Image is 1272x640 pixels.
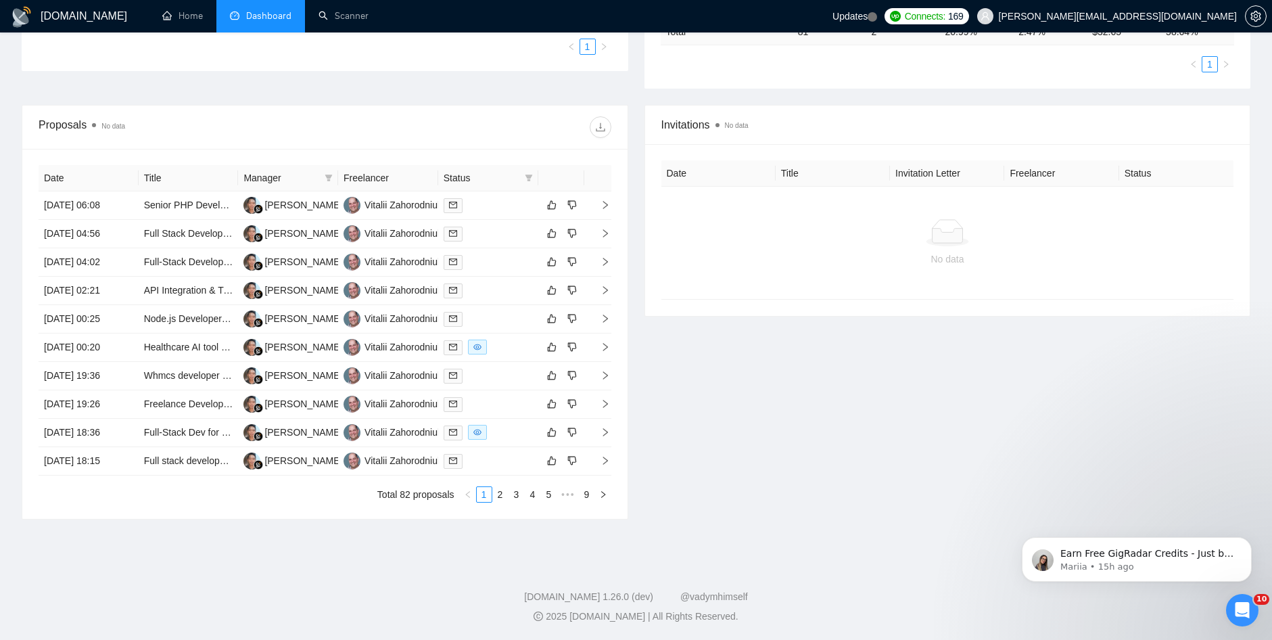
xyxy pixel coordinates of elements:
div: [PERSON_NAME] [264,226,342,241]
a: Full-Stack Developer / No-Code Expert for SaaS Construction Marketplace [144,256,457,267]
span: like [547,285,557,296]
img: gigradar-bm.png [254,460,263,470]
span: dislike [567,200,577,210]
a: 2 [493,487,508,502]
img: upwork-logo.png [890,11,901,22]
img: VZ [344,424,360,441]
img: gigradar-bm.png [254,375,263,384]
li: 1 [580,39,596,55]
span: like [547,342,557,352]
div: [PERSON_NAME] [264,283,342,298]
span: Dashboard [246,10,291,22]
a: TH[PERSON_NAME] [243,369,342,380]
button: like [544,225,560,242]
div: [PERSON_NAME] [264,311,342,326]
td: API Integration & Troubleshooting Expert for Web App (SolarEdge, Enphase, Tesla APIs) [139,277,239,305]
a: 3 [509,487,524,502]
li: 2 [492,486,509,503]
a: TH[PERSON_NAME] [243,284,342,295]
td: Senior PHP Developer Needed for Complex Web Applications [139,191,239,220]
th: Invitation Letter [890,160,1004,187]
img: TH [243,367,260,384]
span: like [547,398,557,409]
a: VZVitalii Zahorodniuk [344,455,442,465]
a: @vadymhimself [680,591,748,602]
td: Freelance Developer – Checkout & Site Optimisation [139,390,239,419]
li: Previous Page [1185,56,1202,72]
span: dislike [567,427,577,438]
span: right [590,342,610,352]
button: dislike [564,453,580,469]
li: Previous Page [460,486,476,503]
img: VZ [344,282,360,299]
div: 2025 [DOMAIN_NAME] | All Rights Reserved. [11,610,1261,624]
a: Full Stack Developer - AI-Powered Parsing System (React/TypeScript/OpenAI) [144,228,473,239]
img: gigradar-bm.png [254,233,263,242]
span: mail [449,201,457,209]
a: TH[PERSON_NAME] [243,313,342,323]
td: [DATE] 02:21 [39,277,139,305]
th: Status [1119,160,1233,187]
a: Senior PHP Developer Needed for Complex Web Applications [144,200,404,210]
div: [PERSON_NAME] [264,425,342,440]
span: like [547,313,557,324]
td: [DATE] 04:56 [39,220,139,248]
img: gigradar-bm.png [254,346,263,356]
span: right [1222,60,1230,68]
span: left [464,490,472,499]
img: VZ [344,197,360,214]
button: like [544,282,560,298]
a: 4 [525,487,540,502]
span: 169 [948,9,963,24]
img: TH [243,339,260,356]
span: dislike [567,455,577,466]
span: dislike [567,370,577,381]
a: Node.js Developer for Atlassian Marketplace Plugins [144,313,364,324]
span: mail [449,428,457,436]
span: Status [444,170,519,185]
a: 9 [580,487,594,502]
a: 1 [580,39,595,54]
img: TH [243,225,260,242]
span: dislike [567,342,577,352]
span: like [547,200,557,210]
span: Updates [832,11,868,22]
img: gigradar-bm.png [254,204,263,214]
iframe: Intercom live chat [1226,594,1258,626]
span: right [590,371,610,380]
span: like [547,427,557,438]
button: dislike [564,367,580,384]
span: mail [449,229,457,237]
button: like [544,453,560,469]
td: Full-Stack Developer / No-Code Expert for SaaS Construction Marketplace [139,248,239,277]
span: filter [522,168,536,188]
button: dislike [564,225,580,242]
td: Full Stack Developer - AI-Powered Parsing System (React/TypeScript/OpenAI) [139,220,239,248]
li: 5 [541,486,557,503]
div: Vitalii Zahorodniuk [364,198,442,212]
a: VZVitalii Zahorodniuk [344,426,442,437]
span: dislike [567,285,577,296]
td: Full-Stack Dev for Real-Time Video Streaming Project [139,419,239,447]
td: [DATE] 06:08 [39,191,139,220]
button: dislike [564,396,580,412]
a: TH[PERSON_NAME] [243,341,342,352]
span: right [590,428,610,437]
div: [PERSON_NAME] [264,198,342,212]
li: 3 [509,486,525,503]
a: TH[PERSON_NAME] [243,199,342,210]
img: VZ [344,339,360,356]
img: VZ [344,311,360,327]
button: like [544,254,560,270]
li: Next Page [596,39,612,55]
img: gigradar-bm.png [254,290,263,299]
td: [DATE] 19:36 [39,362,139,390]
td: [DATE] 00:25 [39,305,139,334]
img: TH [243,396,260,413]
a: homeHome [162,10,203,22]
span: ••• [557,486,579,503]
div: [PERSON_NAME] [264,396,342,411]
a: setting [1245,11,1267,22]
